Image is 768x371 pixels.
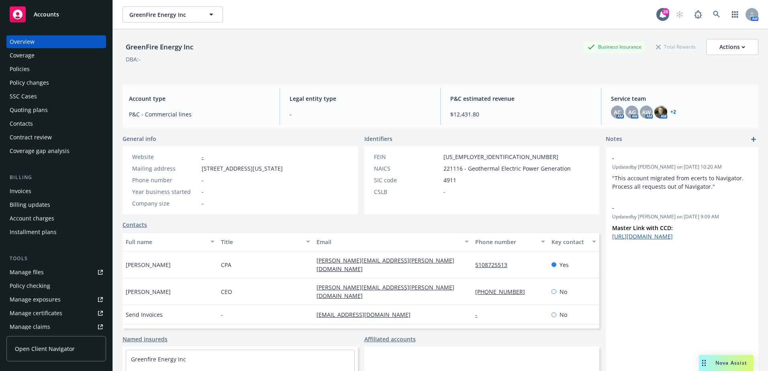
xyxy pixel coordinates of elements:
[10,293,61,306] div: Manage exposures
[10,198,50,211] div: Billing updates
[10,145,69,157] div: Coverage gap analysis
[443,188,445,196] span: -
[10,90,37,103] div: SSC Cases
[364,335,416,343] a: Affiliated accounts
[317,283,454,300] a: [PERSON_NAME][EMAIL_ADDRESS][PERSON_NAME][DOMAIN_NAME]
[450,110,591,118] span: $12,431.80
[6,255,106,263] div: Tools
[6,320,106,333] a: Manage claims
[6,35,106,48] a: Overview
[560,310,567,319] span: No
[126,55,141,63] div: DBA: -
[218,232,313,251] button: Title
[126,238,206,246] div: Full name
[10,212,54,225] div: Account charges
[548,232,599,251] button: Key contact
[709,6,725,22] a: Search
[706,39,758,55] button: Actions
[129,110,270,118] span: P&C - Commercial lines
[202,164,283,173] span: [STREET_ADDRESS][US_STATE]
[6,293,106,306] a: Manage exposures
[699,355,709,371] div: Drag to move
[123,42,196,52] div: GreenFire Energy Inc
[202,199,204,208] span: -
[612,154,731,162] span: -
[15,344,75,353] span: Open Client Navigator
[10,117,33,130] div: Contacts
[560,287,567,296] span: No
[612,163,752,171] span: Updated by [PERSON_NAME] on [DATE] 10:20 AM
[6,185,106,198] a: Invoices
[551,238,587,246] div: Key contact
[652,42,700,52] div: Total Rewards
[654,106,667,118] img: photo
[443,176,456,184] span: 4911
[34,11,59,18] span: Accounts
[10,185,31,198] div: Invoices
[6,226,106,238] a: Installment plans
[129,10,199,19] span: GreenFire Energy Inc
[131,355,186,363] a: Greenfire Energy Inc
[6,76,106,89] a: Policy changes
[6,279,106,292] a: Policy checking
[129,94,270,103] span: Account type
[606,197,758,247] div: -Updatedby [PERSON_NAME] on [DATE] 9:09 AMMaster Link with CCD: [URL][DOMAIN_NAME]
[317,238,460,246] div: Email
[450,94,591,103] span: P&C estimated revenue
[123,220,147,229] a: Contacts
[132,188,198,196] div: Year business started
[10,320,50,333] div: Manage claims
[10,279,50,292] div: Policy checking
[443,153,558,161] span: [US_EMPLOYER_IDENTIFICATION_NUMBER]
[221,238,301,246] div: Title
[374,188,440,196] div: CSLB
[475,311,484,318] a: -
[6,3,106,26] a: Accounts
[6,173,106,181] div: Billing
[475,261,514,269] a: 5108725513
[699,355,754,371] button: Nova Assist
[6,117,106,130] a: Contacts
[364,135,392,143] span: Identifiers
[374,176,440,184] div: SIC code
[6,212,106,225] a: Account charges
[606,147,758,197] div: -Updatedby [PERSON_NAME] on [DATE] 10:20 AM"This account migrated from ecerts to Navigator. Proce...
[715,359,747,366] span: Nova Assist
[6,145,106,157] a: Coverage gap analysis
[10,63,30,75] div: Policies
[126,310,163,319] span: Send Invoices
[132,164,198,173] div: Mailing address
[611,94,752,103] span: Service team
[472,232,548,251] button: Phone number
[10,49,35,62] div: Coverage
[719,39,745,55] div: Actions
[132,176,198,184] div: Phone number
[612,204,731,212] span: -
[10,35,35,48] div: Overview
[6,63,106,75] a: Policies
[10,226,57,238] div: Installment plans
[132,199,198,208] div: Company size
[560,261,569,269] span: Yes
[202,176,204,184] span: -
[6,266,106,279] a: Manage files
[221,310,223,319] span: -
[221,287,232,296] span: CEO
[6,104,106,116] a: Quoting plans
[123,232,218,251] button: Full name
[628,108,636,116] span: AG
[10,104,48,116] div: Quoting plans
[727,6,743,22] a: Switch app
[202,153,204,161] a: -
[475,288,531,296] a: [PHONE_NUMBER]
[290,110,431,118] span: -
[606,135,622,144] span: Notes
[6,198,106,211] a: Billing updates
[662,8,669,15] div: 28
[642,108,651,116] span: AW
[584,42,645,52] div: Business Insurance
[313,232,472,251] button: Email
[670,110,676,114] a: +2
[202,188,204,196] span: -
[612,232,673,240] a: [URL][DOMAIN_NAME]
